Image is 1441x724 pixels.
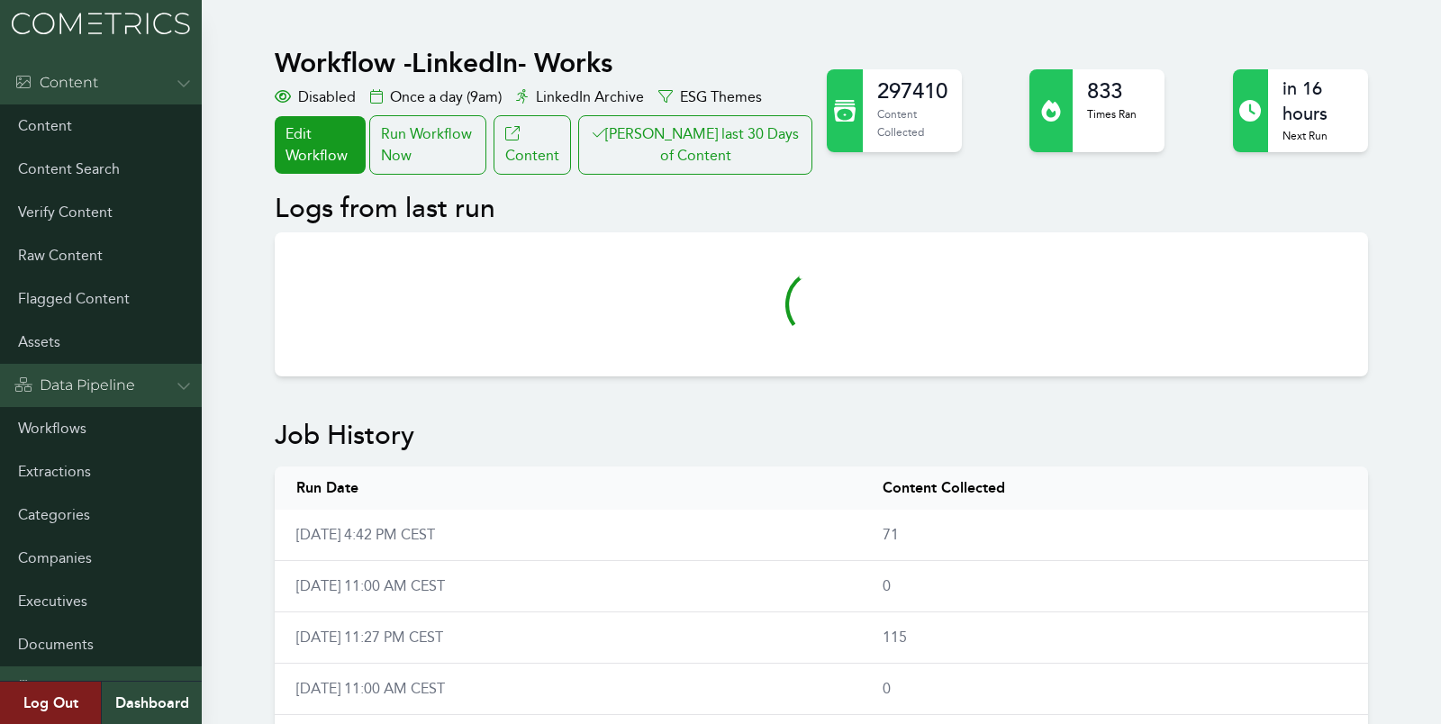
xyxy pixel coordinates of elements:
h2: Job History [275,420,1367,452]
th: Content Collected [861,466,1367,510]
a: [DATE] 11:00 AM CEST [296,680,445,697]
svg: audio-loading [785,268,857,340]
td: 115 [861,612,1367,664]
h2: 297410 [877,77,947,105]
div: Once a day (9am) [370,86,502,108]
a: Dashboard [101,682,202,724]
p: Next Run [1282,127,1353,145]
td: 0 [861,561,1367,612]
div: LinkedIn Archive [516,86,644,108]
a: [DATE] 11:27 PM CEST [296,629,443,646]
a: Edit Workflow [275,116,365,174]
h1: Workflow - LinkedIn- Works [275,47,816,79]
th: Run Date [275,466,861,510]
td: 0 [861,664,1367,715]
div: Content [14,72,98,94]
div: Data Pipeline [14,375,135,396]
p: Times Ran [1087,105,1137,123]
a: Content [494,115,571,175]
h2: Logs from last run [275,193,1367,225]
a: [DATE] 11:00 AM CEST [296,577,445,594]
div: ESG Themes [658,86,762,108]
div: Run Workflow Now [369,115,486,175]
td: 71 [861,510,1367,561]
p: Content Collected [877,105,947,140]
div: Disabled [275,86,356,108]
h2: 833 [1087,77,1137,105]
button: [PERSON_NAME] last 30 Days of Content [578,115,812,175]
a: [DATE] 4:42 PM CEST [296,526,435,543]
h2: in 16 hours [1282,77,1353,127]
div: Admin [14,677,88,699]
